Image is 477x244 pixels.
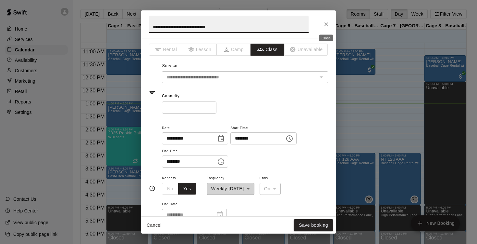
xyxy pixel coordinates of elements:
[162,147,228,156] span: End Time
[149,185,155,192] svg: Timing
[149,89,155,96] svg: Service
[207,174,254,183] span: Frequency
[178,183,196,195] button: Yes
[149,44,183,56] span: The type of an existing booking cannot be changed
[319,35,333,41] div: Close
[162,183,196,195] div: outlined button group
[283,132,296,145] button: Choose time, selected time is 2:00 PM
[230,124,297,133] span: Start Time
[260,183,281,195] div: On
[214,132,227,145] button: Choose date, selected date is Sep 20, 2025
[214,155,227,168] button: Choose time, selected time is 3:30 PM
[162,63,177,68] span: Service
[162,124,228,133] span: Date
[320,19,332,30] button: Close
[162,200,227,209] span: End Date
[294,219,333,231] button: Save booking
[217,44,251,56] span: The type of an existing booking cannot be changed
[162,174,202,183] span: Repeats
[251,44,285,56] button: Class
[285,44,328,56] span: The type of an existing booking cannot be changed
[144,219,165,231] button: Cancel
[162,71,328,83] div: The service of an existing booking cannot be changed
[162,94,180,98] span: Capacity
[183,44,217,56] span: The type of an existing booking cannot be changed
[260,174,281,183] span: Ends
